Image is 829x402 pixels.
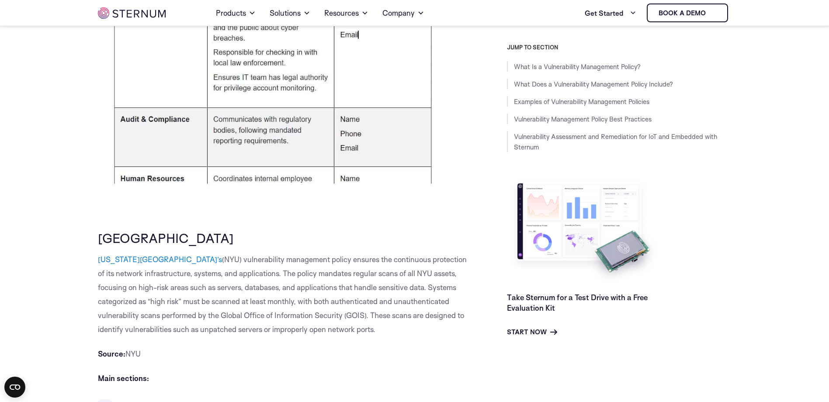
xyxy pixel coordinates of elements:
[382,1,424,25] a: Company
[98,7,166,19] img: sternum iot
[4,377,25,398] button: Open CMP widget
[514,97,649,106] a: Examples of Vulnerability Management Policies
[507,44,732,51] h3: JUMP TO SECTION
[514,62,641,71] a: What Is a Vulnerability Management Policy?
[324,1,368,25] a: Resources
[507,327,557,337] a: Start Now
[125,349,141,358] span: NYU
[98,349,125,358] b: Source:
[709,10,716,17] img: sternum iot
[647,3,728,22] a: Book a demo
[98,255,222,264] a: [US_STATE][GEOGRAPHIC_DATA]’s
[514,80,673,88] a: What Does a Vulnerability Management Policy Include?
[216,1,256,25] a: Products
[507,293,648,312] a: Take Sternum for a Test Drive with a Free Evaluation Kit
[514,115,652,123] a: Vulnerability Management Policy Best Practices
[270,1,310,25] a: Solutions
[514,132,717,151] a: Vulnerability Assessment and Remediation for IoT and Embedded with Sternum
[585,4,636,22] a: Get Started
[98,255,467,334] span: (NYU) vulnerability management policy ensures the continuous protection of its network infrastruc...
[98,374,149,383] b: Main sections:
[507,177,660,285] img: Take Sternum for a Test Drive with a Free Evaluation Kit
